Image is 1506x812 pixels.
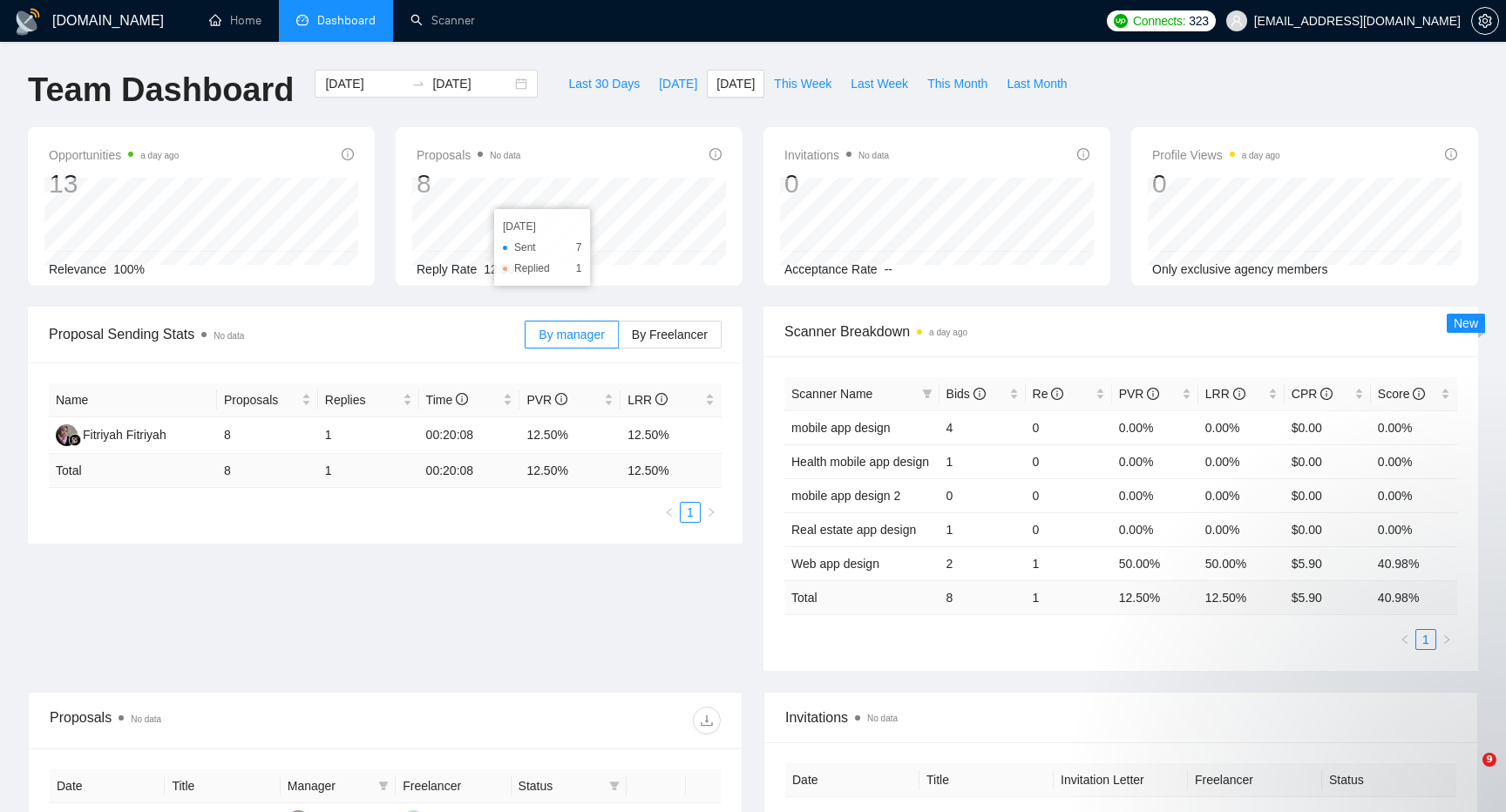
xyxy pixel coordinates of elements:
[417,145,520,166] span: Proposals
[217,417,318,454] td: 8
[1189,11,1208,30] span: 323
[1378,387,1425,401] span: Score
[1054,763,1188,797] th: Invitation Letter
[791,557,879,571] a: Web app design
[784,321,1457,342] span: Scanner Breakdown
[209,13,261,28] a: homeHome
[680,502,701,523] li: 1
[325,74,404,93] input: Start date
[1112,478,1198,512] td: 0.00%
[131,714,161,724] span: No data
[568,74,640,93] span: Last 30 Days
[659,502,680,523] li: Previous Page
[851,74,908,93] span: Last Week
[426,393,468,407] span: Time
[764,70,841,98] button: This Week
[606,773,623,799] span: filter
[503,218,581,235] div: [DATE]
[519,454,621,488] td: 12.50 %
[1114,14,1128,28] img: upwork-logo.png
[919,763,1054,797] th: Title
[69,434,81,446] img: gigradar-bm.png
[140,151,179,160] time: a day ago
[419,417,520,454] td: 00:20:08
[784,262,878,276] span: Acceptance Rate
[609,781,620,791] span: filter
[519,776,602,795] span: Status
[1033,387,1064,401] span: Re
[785,707,1456,728] span: Invitations
[1471,14,1499,28] a: setting
[419,454,520,488] td: 00:20:08
[456,393,468,405] span: info-circle
[664,507,675,518] span: left
[50,769,165,803] th: Date
[56,424,78,446] img: FF
[1119,387,1160,401] span: PVR
[417,167,520,200] div: 8
[694,714,720,727] span: download
[1112,580,1198,614] td: 12.50 %
[940,512,1026,546] td: 1
[929,328,967,337] time: a day ago
[997,70,1076,98] button: Last Month
[490,151,520,160] span: No data
[1447,753,1489,795] iframe: Intercom live chat
[28,70,294,111] h1: Team Dashboard
[946,387,986,401] span: Bids
[49,323,525,345] span: Proposal Sending Stats
[706,507,716,518] span: right
[632,328,708,342] span: By Freelancer
[555,393,567,405] span: info-circle
[1322,763,1456,797] th: Status
[659,74,697,93] span: [DATE]
[49,454,217,488] td: Total
[1472,14,1498,28] span: setting
[1077,148,1089,160] span: info-circle
[919,381,936,407] span: filter
[1233,388,1245,400] span: info-circle
[885,262,892,276] span: --
[49,145,179,166] span: Opportunities
[1147,388,1159,400] span: info-circle
[918,70,997,98] button: This Month
[14,8,42,36] img: logo
[716,74,755,93] span: [DATE]
[1413,388,1425,400] span: info-circle
[83,425,166,444] div: Fitriyah Fitriyah
[318,417,419,454] td: 1
[791,421,891,435] a: mobile app design
[325,390,399,409] span: Replies
[1188,763,1322,797] th: Freelancer
[1152,262,1328,276] span: Only exclusive agency members
[217,454,318,488] td: 8
[49,383,217,417] th: Name
[396,769,511,803] th: Freelancer
[649,70,707,98] button: [DATE]
[940,478,1026,512] td: 0
[1026,580,1112,614] td: 1
[1205,387,1245,401] span: LRR
[784,145,889,166] span: Invitations
[1133,11,1185,30] span: Connects:
[432,74,512,93] input: End date
[1112,546,1198,580] td: 50.00%
[576,260,582,277] span: 1
[701,502,722,523] li: Next Page
[503,260,581,277] li: Replied
[1482,753,1496,767] span: 9
[318,454,419,488] td: 1
[519,417,621,454] td: 12.50%
[113,262,145,276] span: 100%
[1471,7,1499,35] button: setting
[281,769,396,803] th: Manager
[709,148,722,160] span: info-circle
[791,523,916,537] a: Real estate app design
[288,776,371,795] span: Manager
[627,393,668,407] span: LRR
[1112,512,1198,546] td: 0.00%
[1231,15,1243,27] span: user
[1445,148,1457,160] span: info-circle
[217,383,318,417] th: Proposals
[296,14,309,26] span: dashboard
